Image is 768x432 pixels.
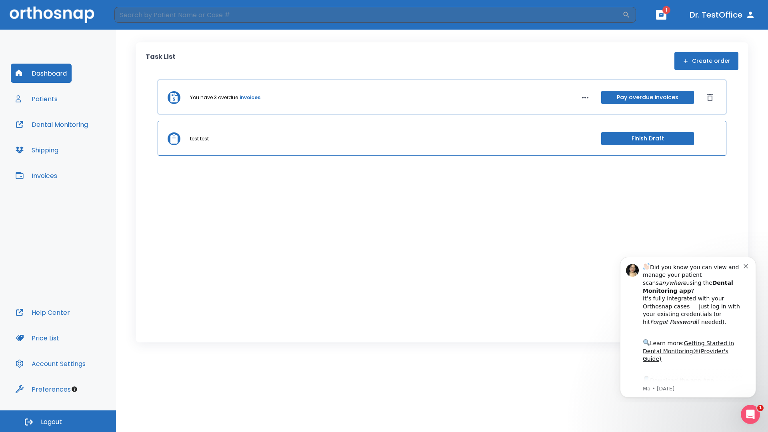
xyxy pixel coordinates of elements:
[71,386,78,393] div: Tooltip anchor
[114,7,622,23] input: Search by Patient Name or Case #
[11,89,62,108] button: Patients
[35,136,136,143] p: Message from Ma, sent 7w ago
[11,303,75,322] button: Help Center
[11,64,72,83] button: Dashboard
[41,418,62,426] span: Logout
[686,8,758,22] button: Dr. TestOffice
[240,94,260,101] a: invoices
[757,405,764,411] span: 1
[608,250,768,402] iframe: Intercom notifications message
[146,52,176,70] p: Task List
[11,166,62,185] button: Invoices
[11,140,63,160] button: Shipping
[190,135,209,142] p: test test
[35,128,106,142] a: App Store
[741,405,760,424] iframe: Intercom live chat
[136,12,142,19] button: Dismiss notification
[11,380,76,399] button: Preferences
[601,91,694,104] button: Pay overdue invoices
[674,52,738,70] button: Create order
[11,328,64,348] button: Price List
[704,91,716,104] button: Dismiss
[11,115,93,134] button: Dental Monitoring
[662,6,670,14] span: 1
[190,94,238,101] p: You have 3 overdue
[601,132,694,145] button: Finish Draft
[35,126,136,166] div: Download the app: | ​ Let us know if you need help getting started!
[11,354,90,373] button: Account Settings
[10,6,94,23] img: Orthosnap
